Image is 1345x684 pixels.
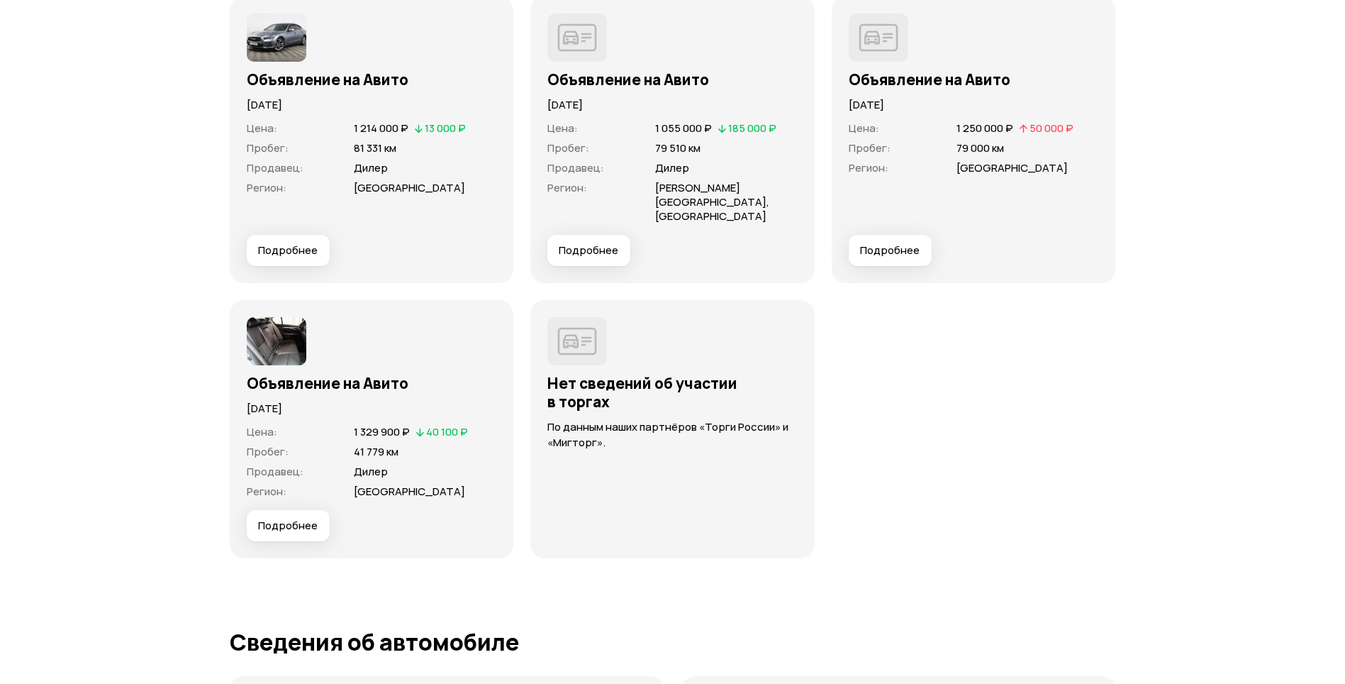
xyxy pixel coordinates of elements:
[849,70,1099,89] h3: Объявление на Авито
[354,140,396,155] span: 81 331 км
[547,419,798,451] p: По данным наших партнёров «Торги России» и «Мигторг».
[849,97,1099,113] p: [DATE]
[956,140,1004,155] span: 79 000 км
[547,160,604,175] span: Продавец :
[247,510,330,541] button: Подробнее
[655,121,712,136] span: 1 055 000 ₽
[547,235,630,266] button: Подробнее
[247,444,289,459] span: Пробег :
[425,121,466,136] span: 13 000 ₽
[247,484,286,499] span: Регион :
[728,121,776,136] span: 185 000 ₽
[247,160,303,175] span: Продавец :
[354,121,408,136] span: 1 214 000 ₽
[547,121,578,136] span: Цена :
[1029,121,1073,136] span: 50 000 ₽
[247,70,497,89] h3: Объявление на Авито
[354,464,388,479] span: Дилер
[849,160,888,175] span: Регион :
[655,140,701,155] span: 79 510 км
[849,140,891,155] span: Пробег :
[354,180,465,195] span: [GEOGRAPHIC_DATA]
[547,374,798,411] h3: Нет сведений об участии в торгах
[849,235,932,266] button: Подробнее
[547,140,589,155] span: Пробег :
[354,424,410,439] span: 1 329 900 ₽
[247,464,303,479] span: Продавец :
[860,243,920,258] span: Подробнее
[247,401,497,417] p: [DATE]
[849,121,879,136] span: Цена :
[956,121,1013,136] span: 1 250 000 ₽
[258,243,318,258] span: Подробнее
[354,160,388,175] span: Дилер
[547,180,587,195] span: Регион :
[247,235,330,266] button: Подробнее
[547,70,798,89] h3: Объявление на Авито
[247,424,277,439] span: Цена :
[247,140,289,155] span: Пробег :
[247,121,277,136] span: Цена :
[230,629,1116,655] h1: Сведения об автомобиле
[247,374,497,392] h3: Объявление на Авито
[247,97,497,113] p: [DATE]
[354,444,398,459] span: 41 779 км
[956,160,1068,175] span: [GEOGRAPHIC_DATA]
[547,97,798,113] p: [DATE]
[426,424,468,439] span: 40 100 ₽
[655,160,689,175] span: Дилер
[354,484,465,499] span: [GEOGRAPHIC_DATA]
[258,519,318,533] span: Подробнее
[559,243,618,258] span: Подробнее
[247,180,286,195] span: Регион :
[655,180,769,224] span: [PERSON_NAME][GEOGRAPHIC_DATA], [GEOGRAPHIC_DATA]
